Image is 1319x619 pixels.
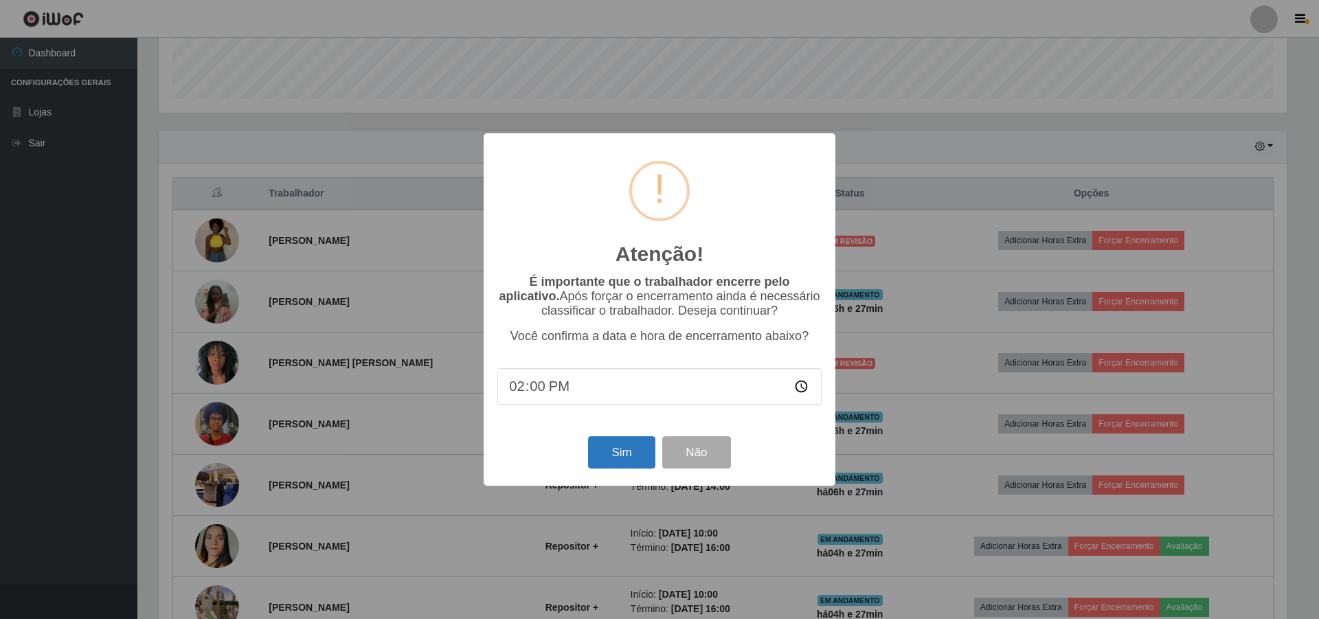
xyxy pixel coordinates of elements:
[588,436,655,469] button: Sim
[616,242,703,267] h2: Atenção!
[662,436,730,469] button: Não
[497,275,822,318] p: Após forçar o encerramento ainda é necessário classificar o trabalhador. Deseja continuar?
[497,329,822,344] p: Você confirma a data e hora de encerramento abaixo?
[499,275,789,303] b: É importante que o trabalhador encerre pelo aplicativo.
